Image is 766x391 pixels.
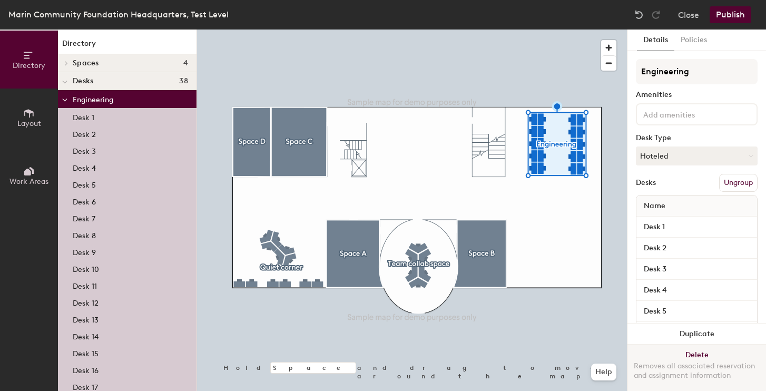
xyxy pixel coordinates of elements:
[73,127,96,139] p: Desk 2
[637,30,674,51] button: Details
[73,262,99,274] p: Desk 10
[627,345,766,391] button: DeleteRemoves all associated reservation and assignment information
[17,119,41,128] span: Layout
[73,296,99,308] p: Desk 12
[183,59,188,67] span: 4
[651,9,661,20] img: Redo
[73,77,93,85] span: Desks
[73,312,99,325] p: Desk 13
[73,194,96,207] p: Desk 6
[636,146,758,165] button: Hoteled
[639,197,671,216] span: Name
[73,245,96,257] p: Desk 9
[58,38,197,54] h1: Directory
[13,61,45,70] span: Directory
[636,91,758,99] div: Amenities
[73,161,96,173] p: Desk 4
[639,262,755,277] input: Unnamed desk
[634,9,644,20] img: Undo
[636,134,758,142] div: Desk Type
[179,77,188,85] span: 38
[73,95,113,104] span: Engineering
[73,329,99,341] p: Desk 14
[9,177,48,186] span: Work Areas
[73,346,99,358] p: Desk 15
[639,220,755,234] input: Unnamed desk
[639,304,755,319] input: Unnamed desk
[639,241,755,256] input: Unnamed desk
[8,8,229,21] div: Marin Community Foundation Headquarters, Test Level
[639,283,755,298] input: Unnamed desk
[710,6,751,23] button: Publish
[73,59,99,67] span: Spaces
[73,279,97,291] p: Desk 11
[73,211,95,223] p: Desk 7
[591,364,616,380] button: Help
[634,361,760,380] div: Removes all associated reservation and assignment information
[678,6,699,23] button: Close
[73,363,99,375] p: Desk 16
[73,144,96,156] p: Desk 3
[627,324,766,345] button: Duplicate
[73,110,94,122] p: Desk 1
[73,178,96,190] p: Desk 5
[636,179,656,187] div: Desks
[73,228,96,240] p: Desk 8
[674,30,713,51] button: Policies
[719,174,758,192] button: Ungroup
[641,107,736,120] input: Add amenities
